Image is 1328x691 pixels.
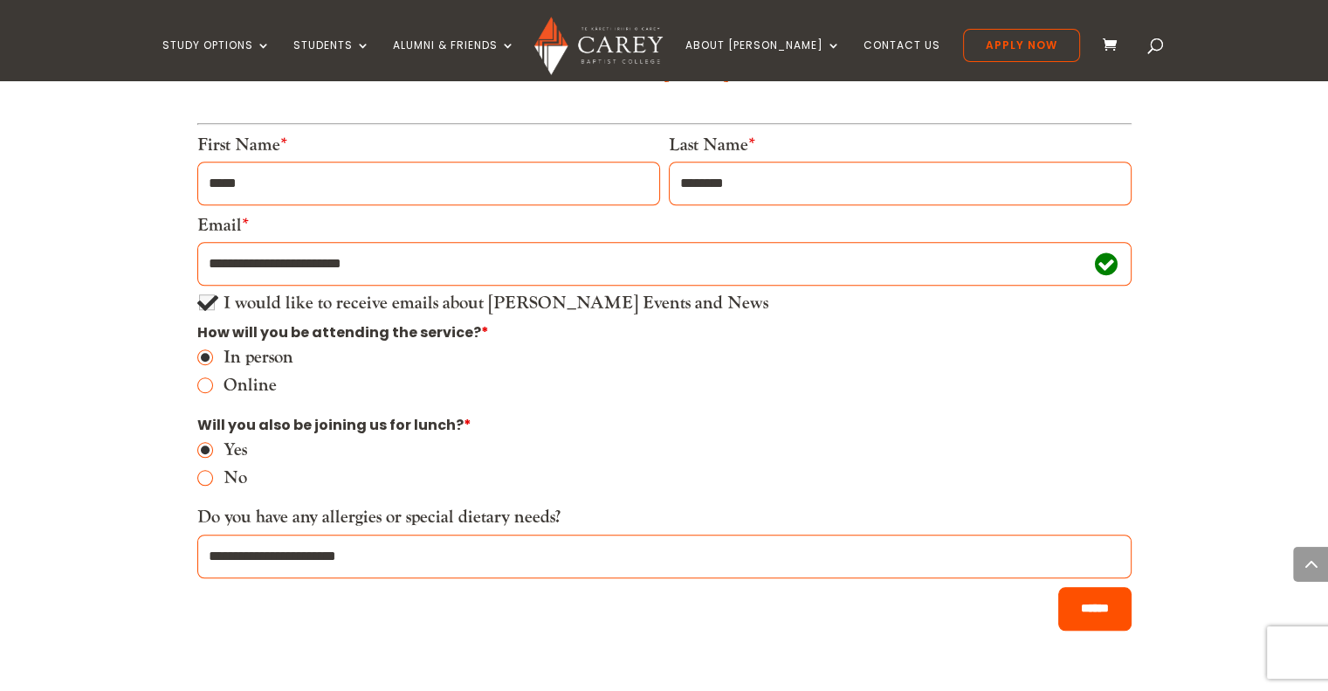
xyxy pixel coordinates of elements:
a: Study Options [162,39,271,80]
label: Online [224,377,1132,394]
label: Yes [224,441,1132,459]
a: About [PERSON_NAME] [685,39,841,80]
span: Will you also be joining us for lunch? [197,415,471,435]
label: I would like to receive emails about [PERSON_NAME] Events and News [224,294,768,312]
img: Carey Baptist College [534,17,663,75]
label: First Name [197,134,287,156]
a: Contact Us [864,39,940,80]
a: Students [293,39,370,80]
label: Email [197,214,249,237]
label: In person [224,349,1132,366]
label: Last Name [669,134,755,156]
a: Apply Now [963,29,1080,62]
span: How will you be attending the service? [197,322,489,342]
a: Alumni & Friends [393,39,515,80]
label: No [224,469,1132,487]
label: Do you have any allergies or special dietary needs? [197,506,561,529]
